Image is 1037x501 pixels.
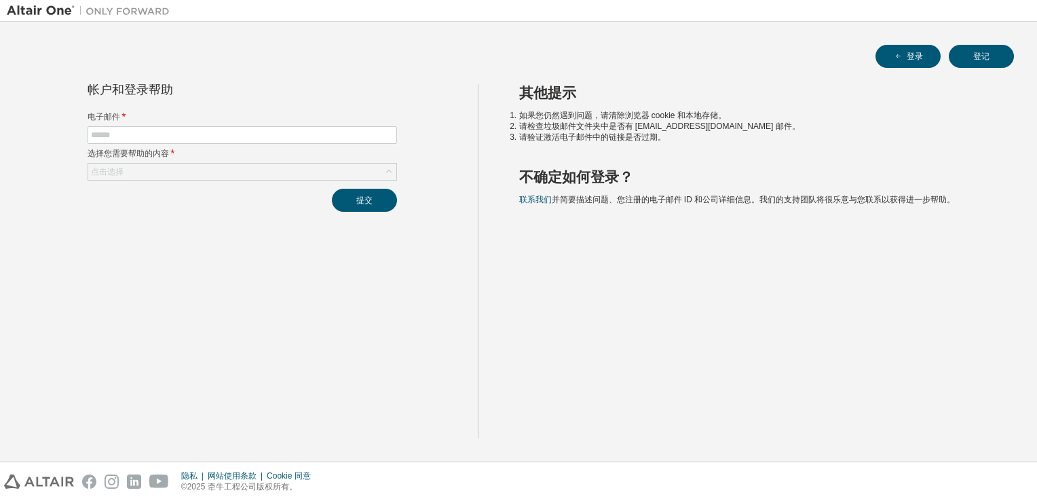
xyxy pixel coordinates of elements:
[88,147,169,159] font: 选择您需要帮助的内容
[519,84,990,102] h2: 其他提示
[7,4,176,18] img: Altair One
[88,111,120,122] font: 电子邮件
[267,470,319,481] div: Cookie 同意
[88,84,335,95] div: 帐户和登录帮助
[181,470,208,481] div: 隐私
[88,164,396,180] div: 点击选择
[519,168,990,186] h2: 不确定如何登录？
[208,470,267,481] div: 网站使用条款
[907,51,923,62] font: 登录
[519,195,956,204] span: 并简要描述问题、您注册的电子邮件 ID 和公司详细信息。我们的支持团队将很乐意与您联系以获得进一步帮助。
[127,475,141,489] img: linkedin.svg
[875,45,941,68] button: 登录
[519,110,990,121] li: 如果您仍然遇到问题，请清除浏览器 cookie 和本地存储。
[519,195,552,204] a: 联系我们
[519,132,990,143] li: 请验证激活电子邮件中的链接是否过期。
[949,45,1014,68] button: 登记
[187,482,297,491] font: 2025 牵牛工程公司版权所有。
[519,121,990,132] li: 请检查垃圾邮件文件夹中是否有 [EMAIL_ADDRESS][DOMAIN_NAME] 邮件。
[149,475,169,489] img: youtube.svg
[4,475,74,489] img: altair_logo.svg
[332,189,397,212] button: 提交
[82,475,96,489] img: facebook.svg
[105,475,119,489] img: instagram.svg
[91,166,124,177] div: 点击选择
[181,481,319,493] p: ©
